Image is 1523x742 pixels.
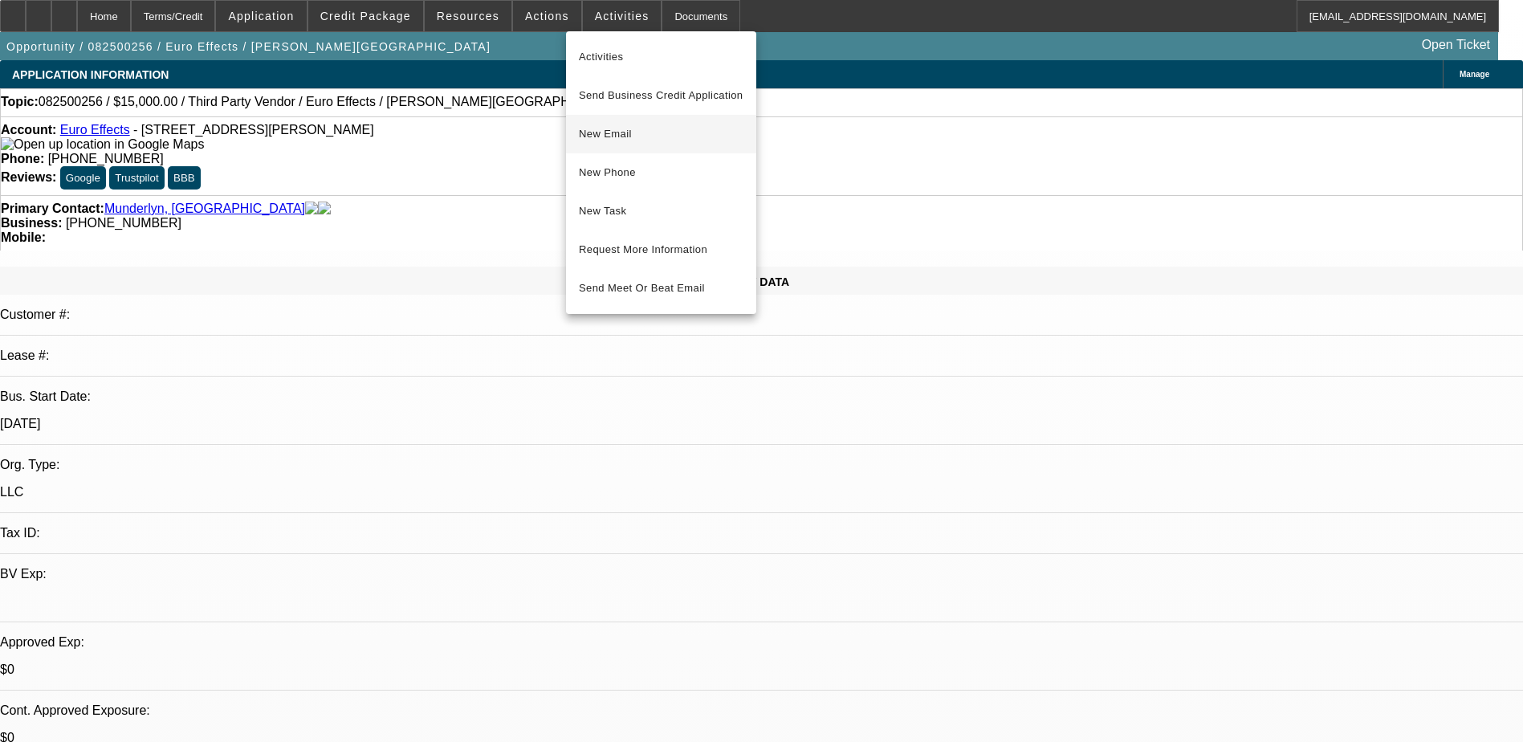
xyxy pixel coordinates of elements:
span: New Email [579,124,743,144]
span: New Phone [579,163,743,182]
span: Request More Information [579,240,743,259]
span: Activities [579,47,743,67]
span: Send Meet Or Beat Email [579,279,743,298]
span: New Task [579,202,743,221]
span: Send Business Credit Application [579,86,743,105]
